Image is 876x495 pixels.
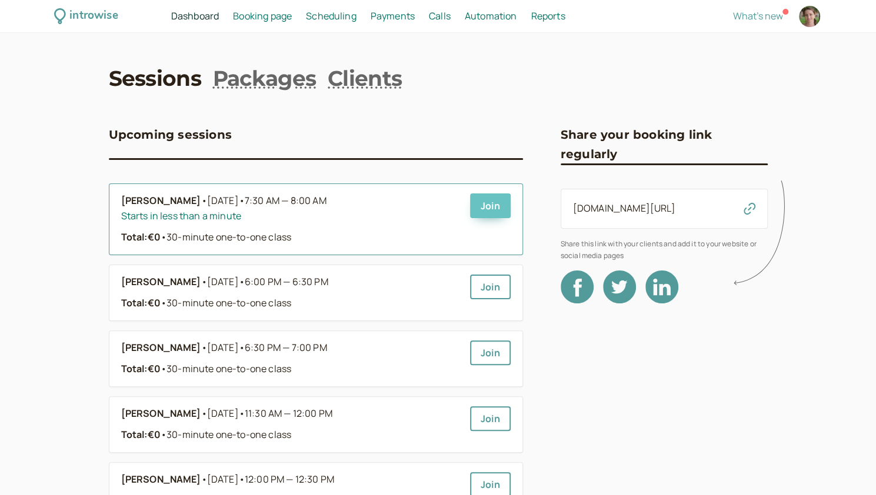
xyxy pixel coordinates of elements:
span: [DATE] [207,193,327,209]
a: Scheduling [306,9,357,24]
a: Packages [213,63,316,93]
b: [PERSON_NAME] [121,193,201,209]
span: [DATE] [207,340,327,356]
a: Calls [429,9,451,24]
span: Share this link with your clients and add it to your website or social media pages [561,238,768,261]
b: [PERSON_NAME] [121,275,201,290]
a: Clients [328,63,402,93]
span: • [239,341,245,354]
span: [DATE] [207,472,334,487]
a: Booking page [233,9,292,24]
span: • [201,275,207,290]
a: Join [470,340,511,365]
span: • [201,340,207,356]
span: Automation [465,9,517,22]
iframe: Chat Widget [817,439,876,495]
span: Scheduling [306,9,357,22]
a: Account [797,4,822,29]
span: • [239,473,245,486]
a: [PERSON_NAME]•[DATE]•11:30 AM — 12:00 PMTotal:€0•30-minute one-to-one class [121,406,461,443]
strong: Total: €0 [121,230,161,243]
span: 30-minute one-to-one class [161,296,291,309]
span: 30-minute one-to-one class [161,230,291,243]
b: [PERSON_NAME] [121,406,201,422]
strong: Total: €0 [121,428,161,441]
span: • [201,472,207,487]
a: Join [470,275,511,299]
h3: Upcoming sessions [109,125,232,144]
div: introwise [69,7,118,25]
span: • [161,428,166,441]
span: 30-minute one-to-one class [161,362,291,375]
a: [DOMAIN_NAME][URL] [573,202,676,215]
h3: Share your booking link regularly [561,125,768,163]
b: [PERSON_NAME] [121,472,201,487]
button: What's new [733,11,783,21]
span: [DATE] [207,275,328,290]
span: 7:30 AM — 8:00 AM [245,194,327,207]
a: Payments [371,9,415,24]
span: Calls [429,9,451,22]
strong: Total: €0 [121,296,161,309]
span: What's new [733,9,783,22]
a: Automation [465,9,517,24]
span: [DATE] [207,406,332,422]
a: [PERSON_NAME]•[DATE]•6:30 PM — 7:00 PMTotal:€0•30-minute one-to-one class [121,340,461,377]
span: Reports [531,9,565,22]
a: Join [470,193,511,218]
span: 30-minute one-to-one class [161,428,291,441]
span: Booking page [233,9,292,22]
strong: Total: €0 [121,362,161,375]
span: 6:30 PM — 7:00 PM [245,341,327,354]
a: [PERSON_NAME]•[DATE]•7:30 AM — 8:00 AMStarts in less than a minuteTotal:€0•30-minute one-to-one c... [121,193,461,245]
span: 11:30 AM — 12:00 PM [245,407,332,420]
a: introwise [54,7,118,25]
span: • [239,194,245,207]
span: 6:00 PM — 6:30 PM [245,275,328,288]
span: • [161,230,166,243]
span: • [201,406,207,422]
a: Reports [531,9,565,24]
span: • [239,275,245,288]
span: • [201,193,207,209]
span: • [161,296,166,309]
a: Join [470,406,511,431]
b: [PERSON_NAME] [121,340,201,356]
span: • [239,407,245,420]
span: Payments [371,9,415,22]
span: 12:00 PM — 12:30 PM [245,473,334,486]
a: Sessions [109,63,201,93]
span: • [161,362,166,375]
a: [PERSON_NAME]•[DATE]•6:00 PM — 6:30 PMTotal:€0•30-minute one-to-one class [121,275,461,311]
span: Dashboard [171,9,219,22]
a: Dashboard [171,9,219,24]
div: Starts in less than a minute [121,209,461,224]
